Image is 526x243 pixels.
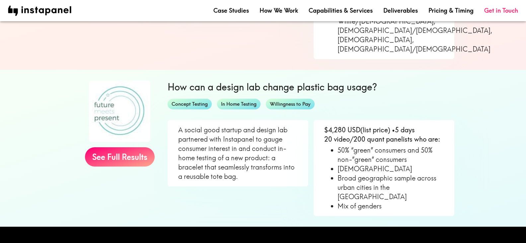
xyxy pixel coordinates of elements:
li: Broad geographic sample across urban cities in the [GEOGRAPHIC_DATA] [338,174,444,201]
a: Capabilities & Services [309,6,373,15]
span: Willingness to Pay [266,101,315,108]
a: How We Work [260,6,298,15]
a: Pricing & Timing [428,6,474,15]
a: See Full Results [85,147,155,167]
li: [DEMOGRAPHIC_DATA] [338,164,444,174]
img: Future Meets Present logo [89,80,150,142]
span: Concept Testing [168,101,212,108]
li: Equal sample of White/[DEMOGRAPHIC_DATA], [DEMOGRAPHIC_DATA]/[DEMOGRAPHIC_DATA], [DEMOGRAPHIC_DAT... [338,7,444,54]
span: In Home Testing [217,101,261,108]
p: $4,280 USD (list price) • 5 days 20 video/200 quant panelists who are: [324,125,444,144]
p: A social good startup and design lab partnered with Instapanel to gauge consumer interest in and ... [178,125,298,181]
a: Case Studies [213,6,249,15]
li: Mix of genders [338,201,444,211]
a: Deliverables [383,6,418,15]
li: 50% “green” consumers and 50% non-”green” consumers [338,146,444,164]
a: Get in Touch [484,6,518,15]
img: instapanel [8,6,71,16]
h6: How can a design lab change plastic bag usage? [168,80,454,93]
